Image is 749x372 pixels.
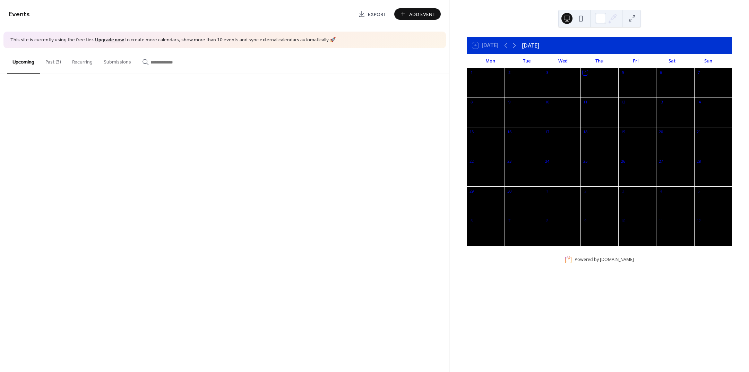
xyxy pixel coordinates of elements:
[507,129,512,134] div: 16
[469,129,474,134] div: 15
[545,129,550,134] div: 17
[583,188,588,194] div: 2
[654,54,690,68] div: Sat
[507,188,512,194] div: 30
[658,218,663,223] div: 11
[696,129,701,134] div: 21
[472,54,509,68] div: Mon
[696,70,701,75] div: 7
[658,129,663,134] div: 20
[409,11,436,18] span: Add Event
[545,218,550,223] div: 8
[583,100,588,105] div: 11
[469,159,474,164] div: 22
[67,48,98,73] button: Recurring
[95,35,124,45] a: Upgrade now
[575,257,634,263] div: Powered by
[658,159,663,164] div: 27
[658,100,663,105] div: 13
[9,8,30,21] span: Events
[658,188,663,194] div: 4
[620,159,626,164] div: 26
[583,218,588,223] div: 9
[7,48,40,74] button: Upcoming
[545,100,550,105] div: 10
[545,54,581,68] div: Wed
[696,159,701,164] div: 28
[522,41,539,50] div: [DATE]
[545,70,550,75] div: 3
[469,218,474,223] div: 6
[507,100,512,105] div: 9
[394,8,441,20] button: Add Event
[98,48,137,73] button: Submissions
[583,129,588,134] div: 18
[620,188,626,194] div: 3
[696,218,701,223] div: 12
[10,37,336,44] span: This site is currently using the free tier. to create more calendars, show more than 10 events an...
[696,188,701,194] div: 5
[583,70,588,75] div: 4
[618,54,654,68] div: Fri
[509,54,545,68] div: Tue
[581,54,618,68] div: Thu
[696,100,701,105] div: 14
[469,100,474,105] div: 8
[620,129,626,134] div: 19
[507,218,512,223] div: 7
[620,70,626,75] div: 5
[507,159,512,164] div: 23
[469,188,474,194] div: 29
[583,159,588,164] div: 25
[469,70,474,75] div: 1
[40,48,67,73] button: Past (3)
[507,70,512,75] div: 2
[545,188,550,194] div: 1
[368,11,386,18] span: Export
[690,54,726,68] div: Sun
[658,70,663,75] div: 6
[620,100,626,105] div: 12
[353,8,391,20] a: Export
[620,218,626,223] div: 10
[545,159,550,164] div: 24
[600,257,634,263] a: [DOMAIN_NAME]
